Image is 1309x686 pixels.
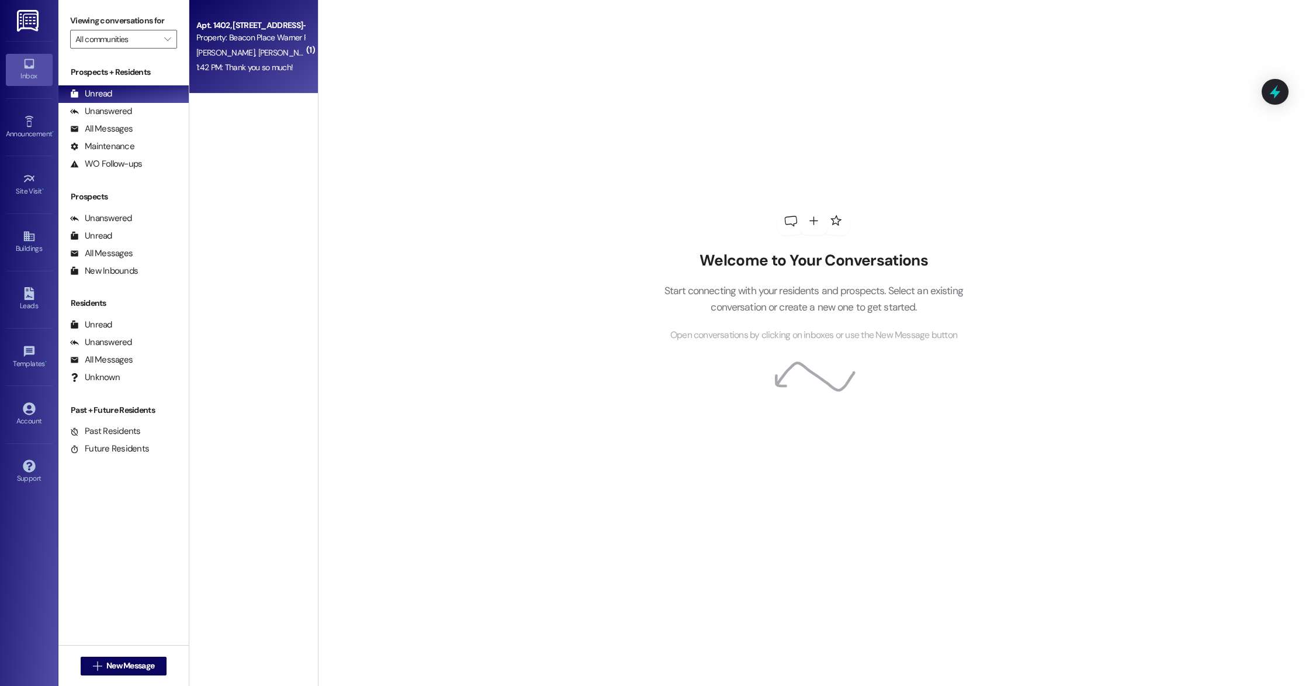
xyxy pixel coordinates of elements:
span: [PERSON_NAME] [258,47,316,58]
a: Buildings [6,226,53,258]
span: New Message [106,660,154,672]
span: Open conversations by clicking on inboxes or use the New Message button [670,328,957,343]
a: Templates • [6,342,53,373]
div: Unknown [70,371,120,384]
div: Unanswered [70,212,132,225]
div: All Messages [70,123,133,135]
div: Unread [70,88,112,100]
div: Unread [70,319,112,331]
span: • [52,128,54,136]
p: Start connecting with your residents and prospects. Select an existing conversation or create a n... [646,282,981,316]
img: ResiDesk Logo [17,10,41,32]
i:  [93,661,102,671]
a: Leads [6,284,53,315]
a: Site Visit • [6,169,53,201]
label: Viewing conversations for [70,12,177,30]
div: New Inbounds [70,265,138,277]
span: [PERSON_NAME] [196,47,258,58]
a: Account [6,399,53,430]
div: Property: Beacon Place Warner Robins [196,32,304,44]
div: All Messages [70,247,133,260]
div: Past + Future Residents [58,404,189,416]
h2: Welcome to Your Conversations [646,251,981,270]
div: Prospects [58,191,189,203]
button: New Message [81,657,167,675]
div: Unread [70,230,112,242]
input: All communities [75,30,158,49]
div: Unanswered [70,105,132,118]
div: Prospects + Residents [58,66,189,78]
div: Past Residents [70,425,141,437]
span: • [42,185,44,194]
a: Inbox [6,54,53,85]
div: 1:42 PM: Thank you so much! [196,62,293,73]
div: Maintenance [70,140,134,153]
i:  [164,35,171,44]
div: Apt. 1402, [STREET_ADDRESS]-Warner Robins, LLC [196,19,304,32]
div: All Messages [70,354,133,366]
div: Residents [58,297,189,309]
div: Unanswered [70,336,132,349]
a: Support [6,456,53,488]
div: Future Residents [70,443,149,455]
span: • [45,358,47,366]
div: WO Follow-ups [70,158,142,170]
